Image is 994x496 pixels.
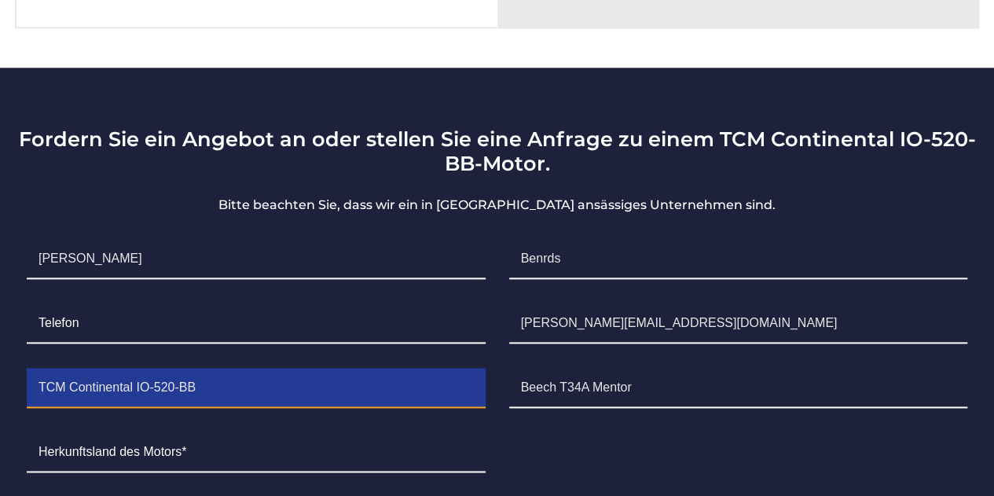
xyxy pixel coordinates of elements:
h3: Fordern Sie ein Angebot an oder stellen Sie eine Anfrage zu einem TCM Continental IO-520-BB-Motor. [15,127,979,175]
input: Email* [509,304,968,344]
input: Vorname * [27,240,486,279]
input: Telefon [27,304,486,344]
input: Flugzeuge [509,369,968,408]
p: Bitte beachten Sie, dass wir ein in [GEOGRAPHIC_DATA] ansässiges Unternehmen sind. [15,196,979,215]
input: Familien-oder Nachname* [509,240,968,279]
input: Herkunftsland des Motors* [27,433,486,472]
